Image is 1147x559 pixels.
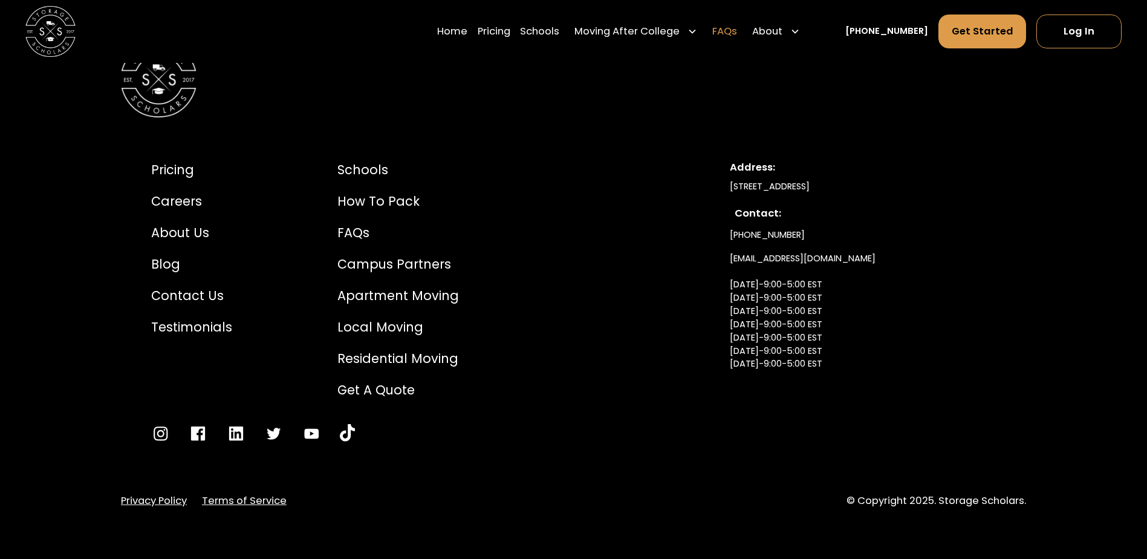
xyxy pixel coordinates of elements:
[337,255,459,273] a: Campus Partners
[735,206,991,221] div: Contact:
[938,15,1027,48] a: Get Started
[302,424,320,443] a: Go to YouTube
[1036,15,1122,48] a: Log In
[264,424,283,443] a: Go to Twitter
[151,318,232,336] a: Testimonials
[520,14,559,49] a: Schools
[570,14,703,49] div: Moving After College
[25,6,76,56] img: Storage Scholars main logo
[730,160,996,175] div: Address:
[712,14,737,49] a: FAQs
[202,494,287,509] a: Terms of Service
[121,494,187,509] a: Privacy Policy
[189,424,207,443] a: Go to Facebook
[845,25,928,38] a: [PHONE_NUMBER]
[337,381,459,399] a: Get a Quote
[730,247,876,402] a: [EMAIL_ADDRESS][DOMAIN_NAME][DATE]-9:00-5:00 EST[DATE]-9:00-5:00 EST[DATE]-9:00-5:00 EST[DATE]-9:...
[151,286,232,305] a: Contact Us
[337,318,459,336] a: Local Moving
[574,24,680,39] div: Moving After College
[437,14,467,49] a: Home
[337,349,459,368] a: Residential Moving
[478,14,510,49] a: Pricing
[752,24,782,39] div: About
[151,424,170,443] a: Go to Instagram
[151,255,232,273] a: Blog
[730,180,996,194] div: [STREET_ADDRESS]
[227,424,245,443] a: Go to LinkedIn
[121,42,197,117] img: Storage Scholars Logomark.
[337,223,459,242] a: FAQs
[337,286,459,305] a: Apartment Moving
[337,192,459,211] a: How to Pack
[846,494,1026,509] div: © Copyright 2025. Storage Scholars.
[151,160,232,179] a: Pricing
[340,424,355,443] a: Go to YouTube
[747,14,805,49] div: About
[730,224,805,247] a: [PHONE_NUMBER]
[151,192,232,211] a: Careers
[151,223,232,242] a: About Us
[337,160,459,179] a: Schools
